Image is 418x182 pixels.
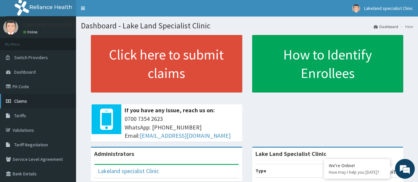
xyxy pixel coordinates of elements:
[364,5,413,11] span: Lakeland specialist Clinic
[255,150,326,158] strong: Lake Land Specialist Clinic
[91,35,242,92] a: Click here to submit claims
[23,21,88,27] p: Lakeland specialist Clinic
[38,51,91,118] span: We're online!
[14,113,26,119] span: Tariffs
[3,116,126,139] textarea: Type your message and hit 'Enter'
[125,106,215,114] b: If you have any issue, reach us on:
[125,115,239,140] span: 0700 7354 2623 WhatsApp: [PHONE_NUMBER] Email:
[399,24,413,29] li: Here
[14,55,48,60] span: Switch Providers
[94,150,134,158] b: Administrators
[3,20,18,35] img: User Image
[81,21,413,30] h1: Dashboard - Lake Land Specialist Clinic
[352,4,360,13] img: User Image
[14,98,27,104] span: Claims
[140,132,231,139] a: [EMAIL_ADDRESS][DOMAIN_NAME]
[14,142,48,148] span: Tariff Negotiation
[252,35,403,92] a: How to Identify Enrollees
[23,30,39,34] a: Online
[14,69,36,75] span: Dashboard
[255,168,266,174] b: Type
[34,37,111,46] div: Chat with us now
[98,167,159,175] a: Lakeland specialist Clinic
[329,169,385,175] p: How may I help you today?
[108,3,124,19] div: Minimize live chat window
[374,24,398,29] a: Dashboard
[329,163,385,168] div: We're Online!
[12,33,27,50] img: d_794563401_company_1708531726252_794563401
